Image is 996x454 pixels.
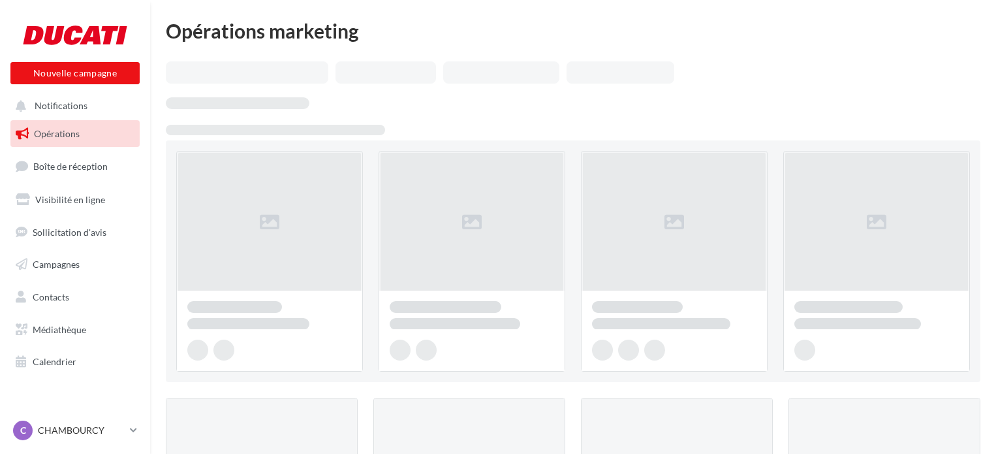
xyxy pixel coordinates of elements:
span: Sollicitation d'avis [33,226,106,237]
span: Campagnes [33,259,80,270]
a: Opérations [8,120,142,148]
a: Médiathèque [8,316,142,344]
a: Calendrier [8,348,142,376]
button: Nouvelle campagne [10,62,140,84]
a: Campagnes [8,251,142,278]
span: Visibilité en ligne [35,194,105,205]
span: Opérations [34,128,80,139]
span: Contacts [33,291,69,302]
span: Médiathèque [33,324,86,335]
a: C CHAMBOURCY [10,418,140,443]
span: Notifications [35,101,87,112]
a: Boîte de réception [8,152,142,180]
a: Sollicitation d'avis [8,219,142,246]
div: Opérations marketing [166,21,980,41]
p: CHAMBOURCY [38,424,125,437]
span: Boîte de réception [33,161,108,172]
span: C [20,424,26,437]
a: Contacts [8,284,142,311]
a: Visibilité en ligne [8,186,142,214]
span: Calendrier [33,356,76,367]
